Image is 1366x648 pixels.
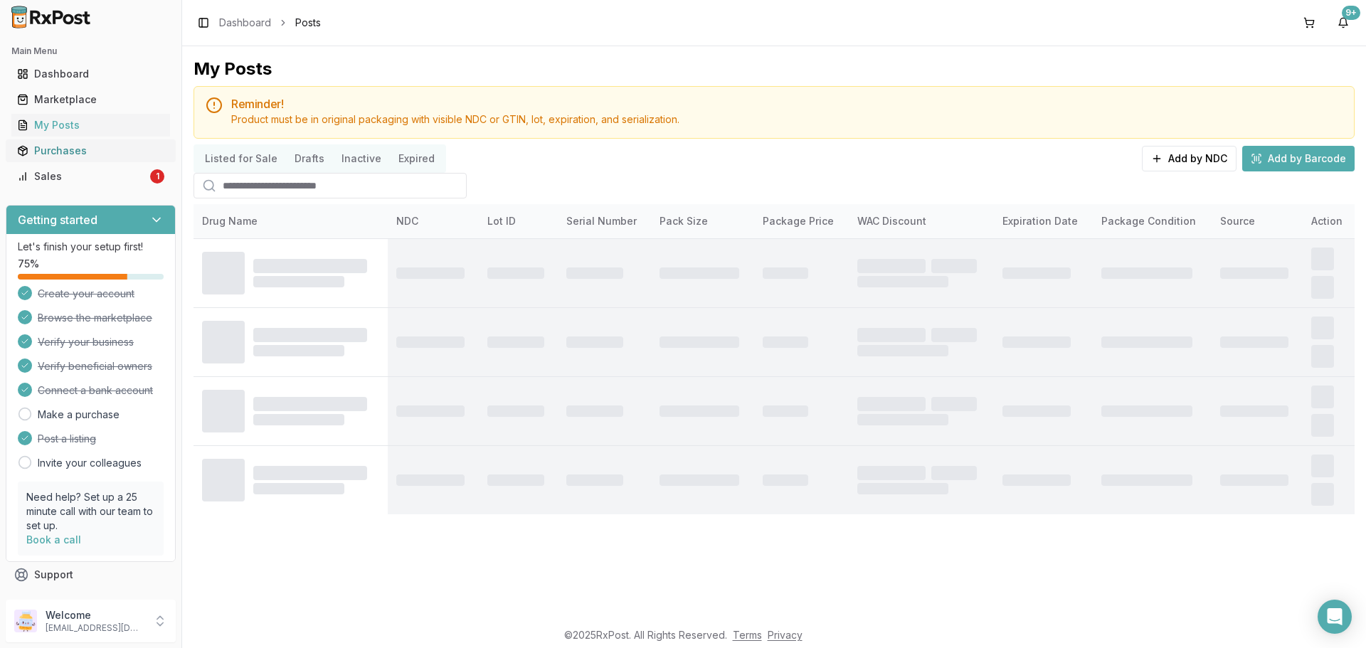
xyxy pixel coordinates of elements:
th: WAC Discount [849,204,995,238]
div: My Posts [17,118,164,132]
a: Marketplace [11,87,170,112]
button: 9+ [1332,11,1355,34]
div: Purchases [17,144,164,158]
th: Lot ID [479,204,558,238]
button: Inactive [333,147,390,170]
button: Drafts [286,147,333,170]
a: Terms [733,629,762,641]
div: 9+ [1342,6,1360,20]
span: Verify your business [38,335,134,349]
div: Marketplace [17,92,164,107]
span: Browse the marketplace [38,311,152,325]
a: Dashboard [219,16,271,30]
div: Dashboard [17,67,164,81]
img: RxPost Logo [6,6,97,28]
div: 1 [150,169,164,184]
span: Create your account [38,287,134,301]
nav: breadcrumb [219,16,321,30]
span: Posts [295,16,321,30]
p: Welcome [46,608,144,622]
button: Marketplace [6,88,176,111]
button: My Posts [6,114,176,137]
span: Feedback [34,593,83,607]
p: [EMAIL_ADDRESS][DOMAIN_NAME] [46,622,144,634]
h2: Main Menu [11,46,170,57]
th: Expiration Date [994,204,1093,238]
div: Product must be in original packaging with visible NDC or GTIN, lot, expiration, and serialization. [231,112,1343,127]
th: NDC [388,204,479,238]
img: User avatar [14,610,37,632]
h5: Reminder! [231,98,1343,110]
a: Make a purchase [38,408,120,422]
th: Package Condition [1093,204,1212,238]
p: Let's finish your setup first! [18,240,164,254]
button: Support [6,562,176,588]
button: Feedback [6,588,176,613]
a: Book a call [26,533,81,546]
th: Action [1303,204,1355,238]
a: Sales1 [11,164,170,189]
div: My Posts [194,58,272,80]
a: Privacy [768,629,803,641]
a: Invite your colleagues [38,456,142,470]
th: Drug Name [194,204,388,238]
div: Sales [17,169,147,184]
th: Package Price [754,204,848,238]
button: Listed for Sale [196,147,286,170]
th: Source [1212,204,1303,238]
button: Add by Barcode [1242,146,1355,171]
button: Sales1 [6,165,176,188]
th: Serial Number [558,204,651,238]
span: 75 % [18,257,39,271]
a: My Posts [11,112,170,138]
button: Purchases [6,139,176,162]
button: Expired [390,147,443,170]
div: Open Intercom Messenger [1318,600,1352,634]
th: Pack Size [651,204,754,238]
a: Purchases [11,138,170,164]
button: Add by NDC [1142,146,1237,171]
p: Need help? Set up a 25 minute call with our team to set up. [26,490,155,533]
span: Verify beneficial owners [38,359,152,373]
a: Dashboard [11,61,170,87]
span: Post a listing [38,432,96,446]
span: Connect a bank account [38,383,153,398]
button: Dashboard [6,63,176,85]
h3: Getting started [18,211,97,228]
